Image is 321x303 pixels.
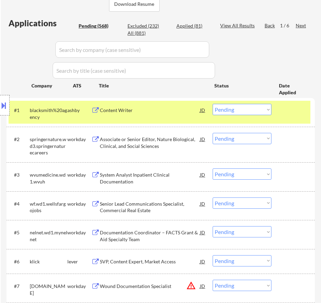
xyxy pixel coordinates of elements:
div: System Analyst Inpatient Clinical Documentation [100,171,200,185]
div: Back [265,22,276,29]
div: #7 [14,283,24,290]
div: #5 [14,229,24,236]
div: Status [214,79,269,92]
div: [DOMAIN_NAME] [30,283,68,296]
div: Documentation Coordinator – FACTS Grant & Aid Specialty Team [100,229,200,243]
div: Next [296,22,307,29]
div: Content Writer [100,107,200,114]
input: Search by title (case sensitive) [53,62,215,79]
div: workday [67,283,91,290]
div: Wound Documentation Specialist [100,283,200,290]
div: #3 [14,171,24,178]
div: JD [199,280,206,292]
div: Pending (568) [79,23,113,29]
div: JD [199,255,206,267]
div: wf.wd1.wellsfargojobs [30,201,68,214]
div: #4 [14,201,24,207]
div: JD [199,226,206,238]
input: Search by company (case sensitive) [55,41,209,58]
div: Applications [9,19,76,27]
div: JD [199,168,206,181]
div: Senior Lead Communications Specialist, Commercial Real Estate [100,201,200,214]
div: SVP, Content Expert, Market Access [100,258,200,265]
div: 1 / 6 [280,22,296,29]
div: All (881) [128,30,162,37]
div: Associate or Senior Editor, Nature Biological, Clinical, and Social Sciences [100,136,200,149]
div: Title [99,82,208,89]
div: JD [199,197,206,210]
div: JD [199,104,206,116]
div: workday [67,201,91,207]
button: warning_amber [186,281,196,290]
div: klick [30,258,68,265]
div: #6 [14,258,24,265]
div: workday [67,171,91,178]
div: workday [67,229,91,236]
div: wvumedicine.wd1.wvuh [30,171,68,185]
div: nelnet.wd1.mynelnet [30,229,68,243]
div: Date Applied [279,82,307,96]
div: View All Results [220,22,257,29]
div: lever [67,258,91,265]
div: Excluded (232) [128,23,162,29]
div: JD [199,133,206,145]
div: Applied (81) [176,23,211,29]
